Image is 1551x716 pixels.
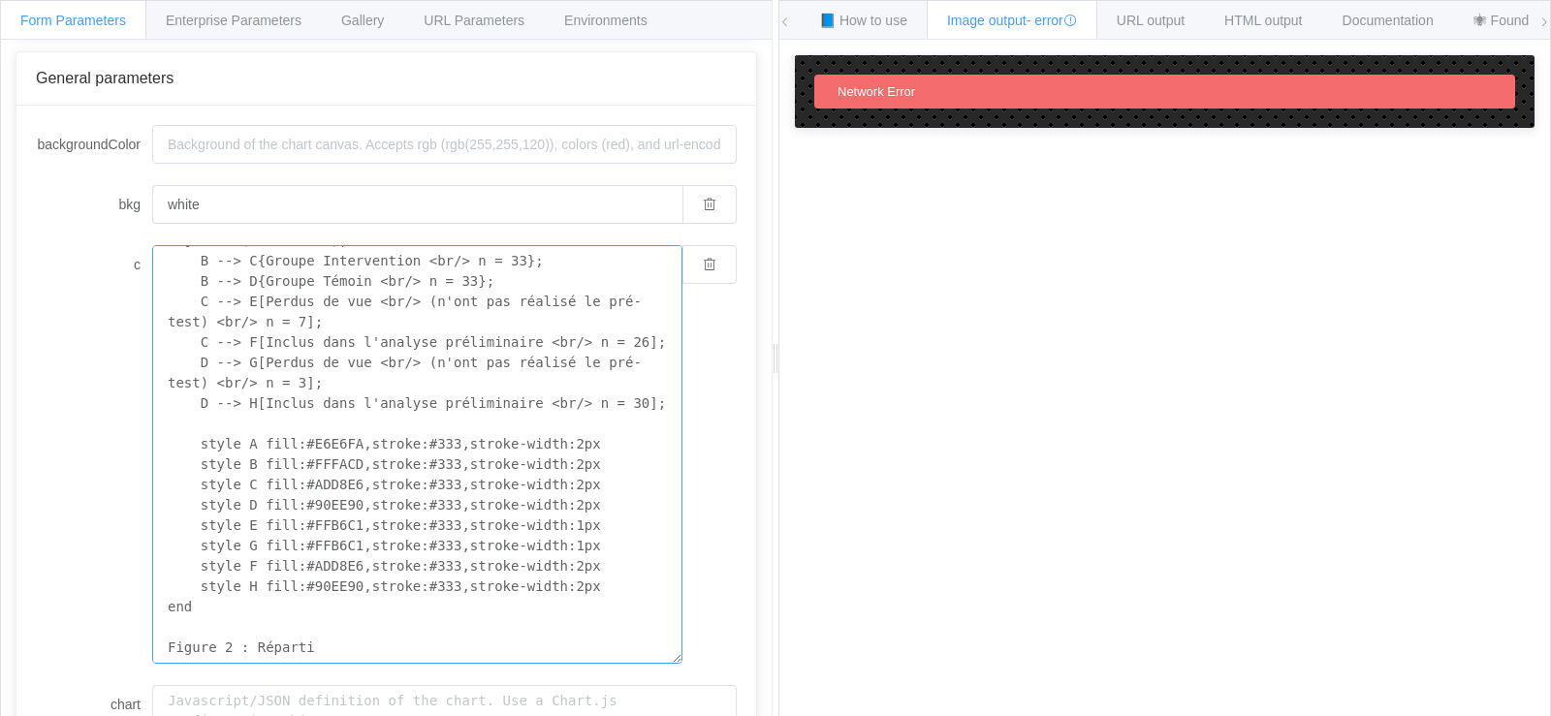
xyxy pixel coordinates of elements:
span: Environments [564,13,648,28]
span: Gallery [341,13,384,28]
span: Image output [947,13,1077,28]
label: bkg [36,185,152,224]
span: URL output [1117,13,1185,28]
span: URL Parameters [424,13,524,28]
span: Documentation [1343,13,1434,28]
input: Background of the chart canvas. Accepts rgb (rgb(255,255,120)), colors (red), and url-encoded hex... [152,125,737,164]
span: 📘 How to use [819,13,907,28]
span: Network Error [838,84,915,99]
span: Enterprise Parameters [166,13,301,28]
span: HTML output [1224,13,1302,28]
span: General parameters [36,70,174,86]
span: - error [1027,13,1077,28]
label: c [36,245,152,284]
label: backgroundColor [36,125,152,164]
span: Form Parameters [20,13,126,28]
input: Background of the chart canvas. Accepts rgb (rgb(255,255,120)), colors (red), and url-encoded hex... [152,185,682,224]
